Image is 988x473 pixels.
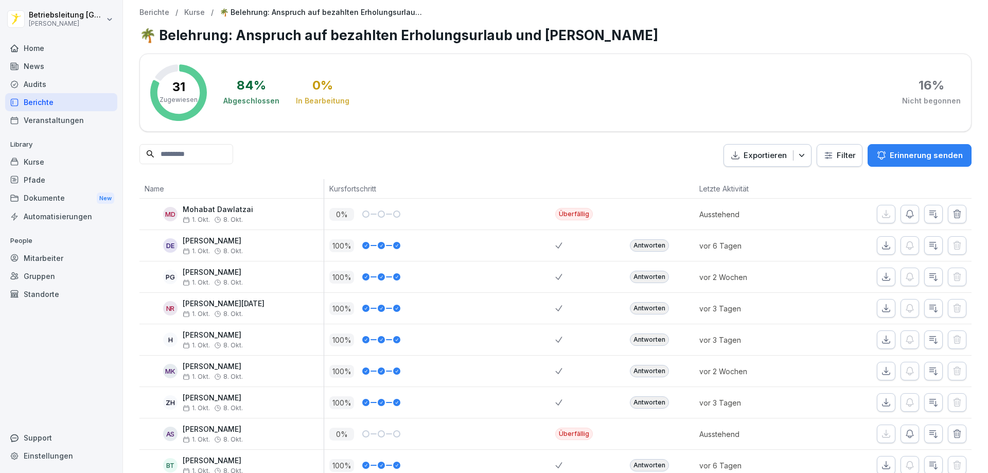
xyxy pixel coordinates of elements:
a: Gruppen [5,267,117,285]
p: 31 [172,81,185,93]
div: PG [163,270,178,284]
div: Kurse [5,153,117,171]
a: News [5,57,117,75]
p: 100 % [329,239,354,252]
p: vor 2 Wochen [699,366,810,377]
div: Antworten [630,365,669,377]
div: 84 % [237,79,266,92]
span: 8. Okt. [223,405,243,412]
span: 1. Okt. [183,342,210,349]
p: People [5,233,117,249]
p: Mohabat Dawlatzai [183,205,253,214]
div: Nicht begonnen [902,96,961,106]
p: [PERSON_NAME] [29,20,104,27]
p: [PERSON_NAME] [183,362,243,371]
button: Filter [817,145,862,167]
p: [PERSON_NAME] [183,457,243,465]
span: 1. Okt. [183,248,210,255]
span: 8. Okt. [223,248,243,255]
div: NR [163,301,178,316]
span: 8. Okt. [223,279,243,286]
p: 100 % [329,271,354,284]
p: [PERSON_NAME] [183,425,243,434]
div: Antworten [630,302,669,314]
span: 8. Okt. [223,310,243,318]
p: 100 % [329,365,354,378]
div: Antworten [630,271,669,283]
div: Filter [823,150,856,161]
button: Erinnerung senden [868,144,972,167]
a: Einstellungen [5,447,117,465]
div: Dokumente [5,189,117,208]
p: [PERSON_NAME] [183,394,243,402]
p: [PERSON_NAME][DATE] [183,300,264,308]
p: vor 2 Wochen [699,272,810,283]
span: 1. Okt. [183,405,210,412]
a: Home [5,39,117,57]
div: In Bearbeitung [296,96,349,106]
a: DokumenteNew [5,189,117,208]
p: Letzte Aktivität [699,183,805,194]
div: Pfade [5,171,117,189]
div: 0 % [312,79,333,92]
div: Abgeschlossen [223,96,279,106]
div: New [97,192,114,204]
p: vor 6 Tagen [699,240,810,251]
div: AS [163,427,178,441]
span: 1. Okt. [183,436,210,443]
a: Standorte [5,285,117,303]
p: Name [145,183,319,194]
div: DE [163,238,178,253]
p: Zugewiesen [160,95,198,104]
p: Library [5,136,117,153]
span: 1. Okt. [183,310,210,318]
p: vor 3 Tagen [699,303,810,314]
div: Überfällig [555,208,593,220]
p: Exportieren [744,150,787,162]
p: vor 3 Tagen [699,335,810,345]
span: 1. Okt. [183,279,210,286]
div: H [163,332,178,347]
a: Mitarbeiter [5,249,117,267]
p: Erinnerung senden [890,150,963,161]
span: 8. Okt. [223,342,243,349]
div: ZH [163,395,178,410]
span: 1. Okt. [183,216,210,223]
p: 0 % [329,428,354,441]
a: Audits [5,75,117,93]
p: 100 % [329,396,354,409]
p: [PERSON_NAME] [183,268,243,277]
p: Ausstehend [699,429,810,440]
p: vor 6 Tagen [699,460,810,471]
a: Automatisierungen [5,207,117,225]
div: Antworten [630,334,669,346]
div: Antworten [630,396,669,409]
p: 100 % [329,334,354,346]
span: 8. Okt. [223,216,243,223]
p: Kurse [184,8,205,17]
span: 1. Okt. [183,373,210,380]
span: 8. Okt. [223,436,243,443]
p: [PERSON_NAME] [183,331,243,340]
p: / [211,8,214,17]
p: 100 % [329,302,354,315]
a: Veranstaltungen [5,111,117,129]
p: Kursfortschritt [329,183,550,194]
div: MK [163,364,178,378]
a: Berichte [139,8,169,17]
p: Ausstehend [699,209,810,220]
div: BT [163,458,178,472]
div: Berichte [5,93,117,111]
div: MD [163,207,178,221]
h1: 🌴 Belehrung: Anspruch auf bezahlten Erholungsurlaub und [PERSON_NAME] [139,25,972,45]
div: Antworten [630,459,669,471]
p: 🌴 Belehrung: Anspruch auf bezahlten Erholungsurlaub und [PERSON_NAME] [220,8,426,17]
